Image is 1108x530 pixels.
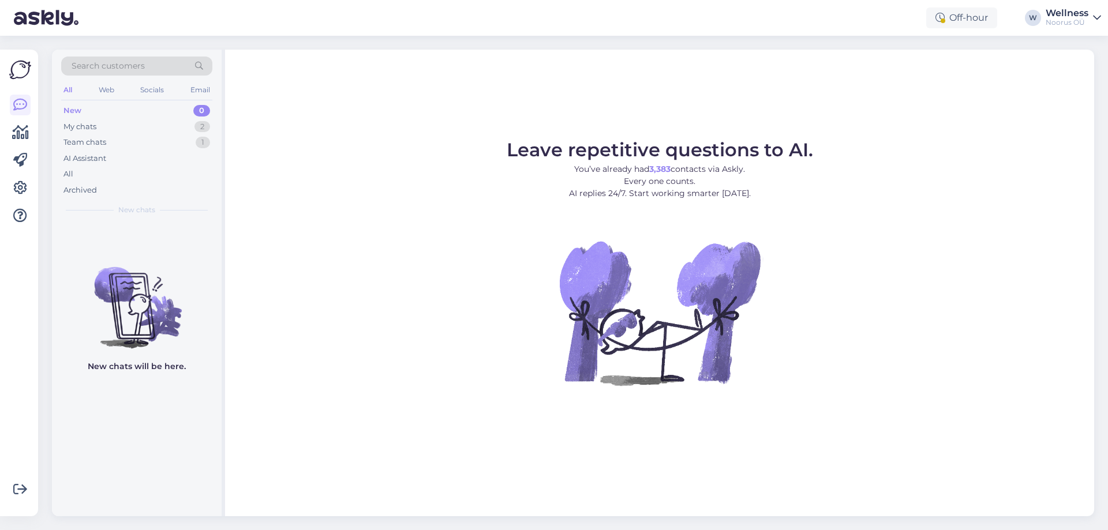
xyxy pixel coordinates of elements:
div: Archived [63,185,97,196]
img: No Chat active [556,209,763,416]
div: Web [96,82,117,97]
div: W [1025,10,1041,26]
a: WellnessNoorus OÜ [1046,9,1101,27]
div: All [61,82,74,97]
span: New chats [118,205,155,215]
div: My chats [63,121,96,133]
div: Noorus OÜ [1046,18,1088,27]
div: Wellness [1046,9,1088,18]
div: 0 [193,105,210,116]
p: You’ve already had contacts via Askly. Every one counts. AI replies 24/7. Start working smarter [... [507,163,813,200]
p: New chats will be here. [88,360,186,373]
div: AI Assistant [63,153,106,164]
div: Email [188,82,212,97]
div: All [63,168,73,180]
div: New [63,105,81,116]
b: 3,383 [649,164,671,174]
div: Socials [138,82,166,97]
img: No chats [52,246,222,350]
div: Off-hour [926,7,997,28]
div: 1 [196,137,210,148]
div: Team chats [63,137,106,148]
span: Search customers [72,60,145,72]
div: 2 [194,121,210,133]
img: Askly Logo [9,59,31,81]
span: Leave repetitive questions to AI. [507,138,813,161]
